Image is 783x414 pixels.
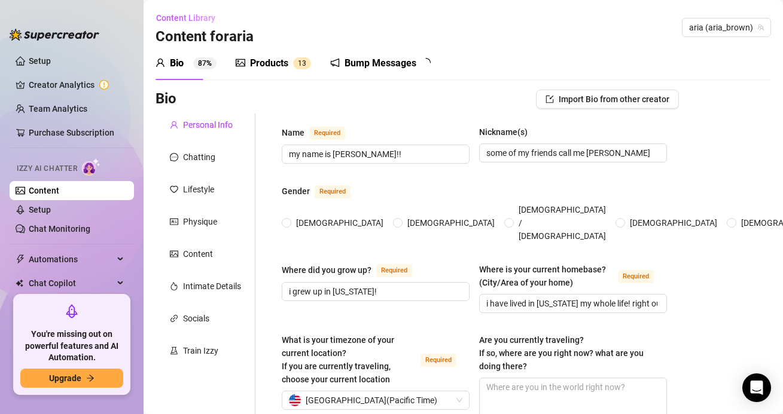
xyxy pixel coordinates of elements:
span: heart [170,185,178,194]
a: Team Analytics [29,104,87,114]
span: Content Library [156,13,215,23]
div: Bio [170,56,184,70]
input: Where is your current homebase? (City/Area of your home) [486,297,657,310]
div: Intimate Details [183,280,241,293]
span: fire [170,282,178,290]
div: Gender [282,185,310,198]
span: Are you currently traveling? If so, where are you right now? what are you doing there? [479,335,644,371]
span: aria (aria_brown) [689,19,764,36]
span: Izzy AI Chatter [17,163,77,174]
img: Chat Copilot [16,279,23,287]
label: Nickname(s) [479,125,536,139]
span: experiment [170,346,178,355]
label: Where is your current homebase? (City/Area of your home) [479,263,667,289]
a: Chat Monitoring [29,224,90,234]
a: Creator Analytics exclamation-circle [29,75,124,94]
sup: 13 [293,57,311,69]
span: Upgrade [49,373,81,383]
span: [DEMOGRAPHIC_DATA] [291,216,388,229]
span: Required [315,185,351,198]
label: Name [282,125,358,140]
span: [DEMOGRAPHIC_DATA] [625,216,722,229]
h3: Bio [156,90,176,109]
label: Where did you grow up? [282,263,425,277]
span: [GEOGRAPHIC_DATA] ( Pacific Time ) [306,391,437,409]
div: Open Intercom Messenger [742,373,771,402]
span: rocket [65,304,79,318]
label: Gender [282,184,364,198]
input: Name [289,148,460,161]
img: us [289,394,301,406]
img: logo-BBDzfeDw.svg [10,29,99,41]
img: AI Chatter [82,158,100,176]
span: 1 [298,59,302,68]
a: Content [29,186,59,195]
a: Setup [29,205,51,214]
span: Chat Copilot [29,274,114,293]
div: Where did you grow up? [282,263,371,277]
span: Required [618,270,654,283]
div: Bump Messages [345,56,416,70]
span: Automations [29,250,114,269]
span: message [170,153,178,161]
span: user [156,58,165,68]
span: arrow-right [86,374,95,382]
div: Products [250,56,288,70]
span: link [170,314,178,323]
button: Content Library [156,8,225,27]
span: picture [236,58,245,68]
span: Import Bio from other creator [559,94,669,104]
span: idcard [170,217,178,226]
span: thunderbolt [16,254,25,264]
span: user [170,121,178,129]
h3: Content for aria [156,27,254,47]
div: Name [282,126,304,139]
div: Physique [183,215,217,228]
sup: 87% [193,57,217,69]
input: Where did you grow up? [289,285,460,298]
div: Personal Info [183,118,233,131]
div: Train Izzy [183,344,218,357]
button: Import Bio from other creator [536,90,679,109]
div: Socials [183,312,209,325]
span: loading [419,56,432,69]
button: Upgradearrow-right [20,369,123,388]
span: What is your timezone of your current location? If you are currently traveling, choose your curre... [282,335,394,384]
input: Nickname(s) [486,146,657,160]
span: picture [170,250,178,258]
span: Required [309,127,345,140]
div: Where is your current homebase? (City/Area of your home) [479,263,613,289]
span: notification [330,58,340,68]
div: Lifestyle [183,183,214,196]
span: [DEMOGRAPHIC_DATA] [403,216,499,229]
span: [DEMOGRAPHIC_DATA] / [DEMOGRAPHIC_DATA] [514,203,611,243]
div: Nickname(s) [479,125,528,139]
span: You're missing out on powerful features and AI Automation. [20,329,123,364]
div: Chatting [183,151,215,164]
span: 3 [302,59,306,68]
a: Purchase Subscription [29,123,124,142]
div: Content [183,247,213,260]
span: import [546,95,554,103]
a: Setup [29,56,51,66]
span: Required [376,264,412,277]
span: Required [421,354,456,367]
span: team [757,24,764,31]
